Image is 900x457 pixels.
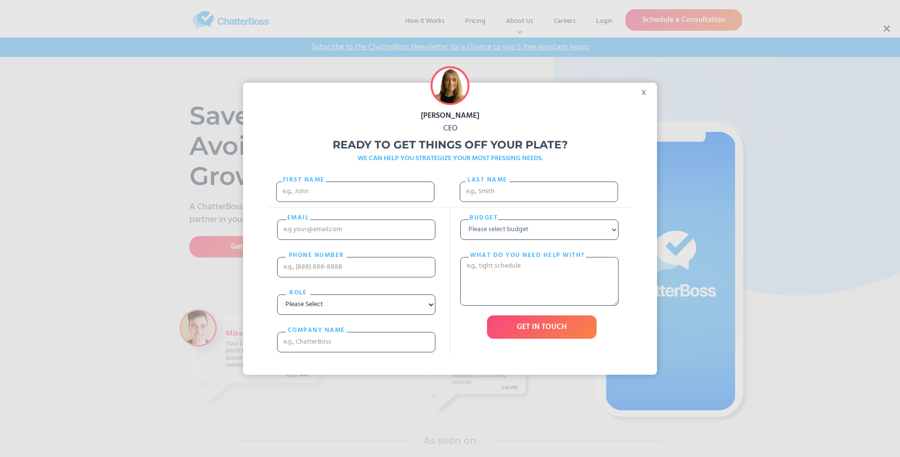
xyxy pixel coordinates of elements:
input: e.g., ChatterBoss [277,332,435,352]
label: cOMPANY NAME [286,326,347,335]
label: PHONE nUMBER [286,251,347,260]
label: Role [286,288,310,298]
label: What do you need help with? [469,251,586,260]
input: e.g., Smith [460,182,618,202]
label: email [286,213,310,223]
label: Budget [469,213,498,223]
input: GET IN TOUCH [487,315,597,339]
form: Freebie Popup Form 2021 [267,169,633,362]
input: e.g., (888) 888-8888 [277,257,435,277]
label: First Name [282,175,326,185]
label: Last name [466,175,509,185]
input: e.g your@email.com [277,219,435,240]
div: [PERSON_NAME] [243,110,657,122]
strong: Ready to get things off your plate? [333,138,568,151]
div: x [635,83,657,97]
input: e.g., John [276,182,434,202]
div: CEO [243,122,657,135]
strong: WE CAN HELP YOU STRATEGIZE YOUR MOST PRESSING NEEDS. [357,153,543,164]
